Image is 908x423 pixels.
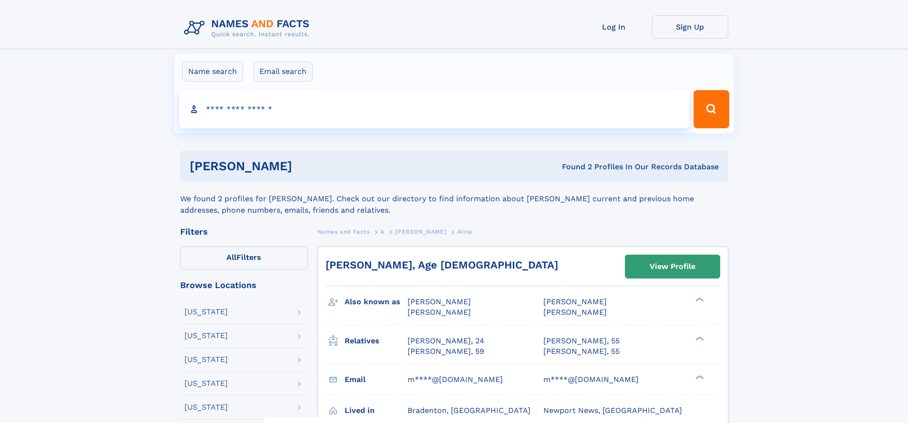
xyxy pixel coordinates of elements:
a: [PERSON_NAME], 55 [543,336,620,346]
label: Filters [180,247,308,269]
span: A [380,228,385,235]
div: [US_STATE] [184,403,228,411]
a: [PERSON_NAME], 55 [543,346,620,357]
div: [US_STATE] [184,356,228,363]
div: ❯ [693,335,704,341]
div: [US_STATE] [184,308,228,316]
div: Found 2 Profiles In Our Records Database [427,162,719,172]
h3: Also known as [345,294,408,310]
div: [US_STATE] [184,380,228,387]
div: Browse Locations [180,281,308,289]
label: Name search [182,62,243,82]
a: Log In [576,15,652,39]
a: Names and Facts [317,226,370,237]
div: ❯ [693,297,704,303]
span: [PERSON_NAME] [543,297,607,306]
span: [PERSON_NAME] [408,308,471,317]
h1: [PERSON_NAME] [190,160,427,172]
a: [PERSON_NAME], 59 [408,346,484,357]
div: We found 2 profiles for [PERSON_NAME]. Check out our directory to find information about [PERSON_... [180,182,728,216]
h3: Email [345,371,408,388]
a: [PERSON_NAME] [395,226,446,237]
a: View Profile [625,255,720,278]
span: All [226,253,236,262]
a: [PERSON_NAME], 24 [408,336,484,346]
span: [PERSON_NAME] [543,308,607,317]
a: A [380,226,385,237]
span: Alina [457,228,472,235]
span: Newport News, [GEOGRAPHIC_DATA] [543,406,682,415]
h3: Relatives [345,333,408,349]
div: View Profile [650,256,695,278]
a: Sign Up [652,15,728,39]
span: [PERSON_NAME] [408,297,471,306]
div: ❯ [693,374,704,380]
img: Logo Names and Facts [180,15,317,41]
h3: Lived in [345,402,408,419]
div: [US_STATE] [184,332,228,340]
span: Bradenton, [GEOGRAPHIC_DATA] [408,406,531,415]
span: [PERSON_NAME] [395,228,446,235]
div: Filters [180,227,308,236]
input: search input [179,90,690,128]
button: Search Button [694,90,729,128]
a: [PERSON_NAME], Age [DEMOGRAPHIC_DATA] [326,259,558,271]
label: Email search [253,62,313,82]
